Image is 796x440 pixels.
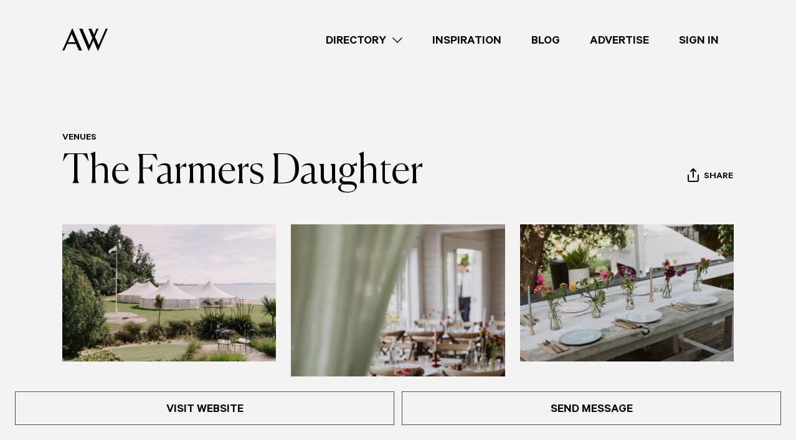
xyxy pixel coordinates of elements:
[575,32,664,49] a: Advertise
[62,152,423,192] a: The Farmers Daughter
[520,224,734,361] img: Table setting with flowers at The Farmers Daughter
[687,168,734,186] button: Share
[704,171,733,183] span: Share
[15,391,394,425] a: Visit Website
[516,32,575,49] a: Blog
[62,28,108,51] img: Auckland Weddings Logo
[62,133,97,143] a: Venues
[664,32,734,49] a: Sign In
[417,32,516,49] a: Inspiration
[62,224,276,361] img: Marquees by the water at The Farmers Daughter
[402,391,781,425] a: Send Message
[311,32,417,49] a: Directory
